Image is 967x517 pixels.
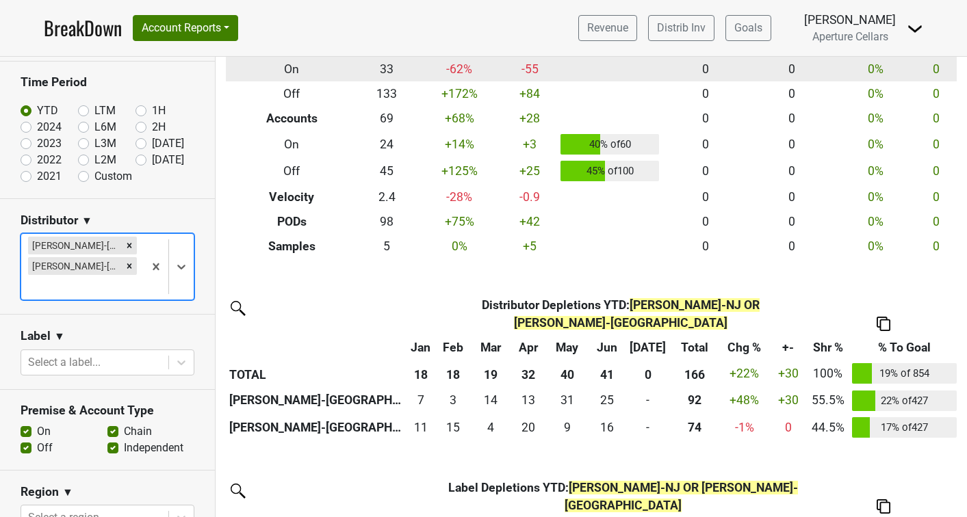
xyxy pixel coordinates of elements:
h3: Premise & Account Type [21,403,194,418]
h3: Time Period [21,75,194,90]
td: 0 % [835,209,916,234]
a: Revenue [578,15,637,41]
th: 18 [435,360,471,387]
h3: Label [21,329,51,343]
td: 45 [358,158,417,185]
div: [PERSON_NAME] [804,11,896,29]
td: 0 % [835,234,916,258]
div: 7 [410,391,431,409]
th: 92.332 [671,387,719,414]
div: 0 [773,419,804,436]
label: 2022 [37,152,62,168]
th: Feb: activate to sort column ascending [435,335,471,360]
td: 0 % [835,57,916,81]
label: Custom [94,168,132,185]
div: Remove Frederick Wildman-NJ [122,237,137,254]
label: L2M [94,152,116,168]
label: 2024 [37,119,62,135]
td: 19.583 [511,414,546,441]
td: -55 [502,57,557,81]
th: +-: activate to sort column ascending [769,335,807,360]
td: 0 [916,106,957,131]
td: 10.5 [407,414,435,441]
td: 69 [358,106,417,131]
td: +42 [502,209,557,234]
th: 74.000 [671,414,719,441]
label: 2H [152,119,166,135]
td: 0 [662,234,749,258]
img: filter [226,479,248,501]
label: [DATE] [152,152,184,168]
th: Chg %: activate to sort column ascending [719,335,769,360]
label: L3M [94,135,116,152]
td: 0 % [835,185,916,209]
label: Chain [124,423,152,440]
td: 0 [662,106,749,131]
td: 0 [916,131,957,158]
th: 41 [588,360,625,387]
td: 0 [626,387,671,414]
th: Apr: activate to sort column ascending [511,335,546,360]
span: ▼ [54,328,65,345]
div: +30 [773,391,804,409]
label: 2021 [37,168,62,185]
td: 0 % [416,234,502,258]
th: 166 [671,360,719,387]
h3: Region [21,485,59,499]
img: Copy to clipboard [877,499,890,514]
td: 2.4 [358,185,417,209]
a: Goals [725,15,771,41]
th: Accounts [226,106,358,131]
div: 14 [474,391,507,409]
span: +30 [778,367,799,380]
td: +75 % [416,209,502,234]
div: 9 [550,419,585,436]
div: 31 [550,391,585,409]
div: 16 [591,419,622,436]
a: Distrib Inv [648,15,714,41]
div: 11 [410,419,431,436]
td: +48 % [719,387,769,414]
td: 0 [916,209,957,234]
label: Independent [124,440,183,456]
th: [PERSON_NAME]-[GEOGRAPHIC_DATA] [226,414,407,441]
td: 0 [749,209,835,234]
th: Jul: activate to sort column ascending [626,335,671,360]
div: [PERSON_NAME]-[GEOGRAPHIC_DATA] [28,237,122,254]
td: -1 % [719,414,769,441]
div: - [629,419,668,436]
th: &nbsp;: activate to sort column ascending [226,335,407,360]
td: +14 % [416,131,502,158]
span: ▼ [62,484,73,501]
td: 0 [749,234,835,258]
td: 0 [749,106,835,131]
label: [DATE] [152,135,184,152]
td: 0 [662,131,749,158]
label: L6M [94,119,116,135]
td: 7.249 [407,387,435,414]
td: +5 [502,234,557,258]
span: [PERSON_NAME]-NJ OR [PERSON_NAME]-[GEOGRAPHIC_DATA] [514,298,760,330]
label: Off [37,440,53,456]
span: ▼ [81,213,92,229]
td: 44.5% [807,414,849,441]
td: -28 % [416,185,502,209]
td: 0 [916,158,957,185]
td: +84 [502,81,557,106]
span: +22% [730,367,759,380]
th: [PERSON_NAME]-[GEOGRAPHIC_DATA] [226,387,407,414]
td: 0 [916,57,957,81]
td: 0 [662,185,749,209]
td: 0 % [835,131,916,158]
td: 0 [662,209,749,234]
a: BreakDown [44,14,122,42]
td: 0 [662,158,749,185]
img: Dropdown Menu [907,21,923,37]
td: 98 [358,209,417,234]
h3: Distributor [21,213,78,228]
div: 13 [513,391,543,409]
td: +25 [502,158,557,185]
div: - [629,391,668,409]
div: [PERSON_NAME]-[GEOGRAPHIC_DATA] [28,257,122,275]
label: LTM [94,103,116,119]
